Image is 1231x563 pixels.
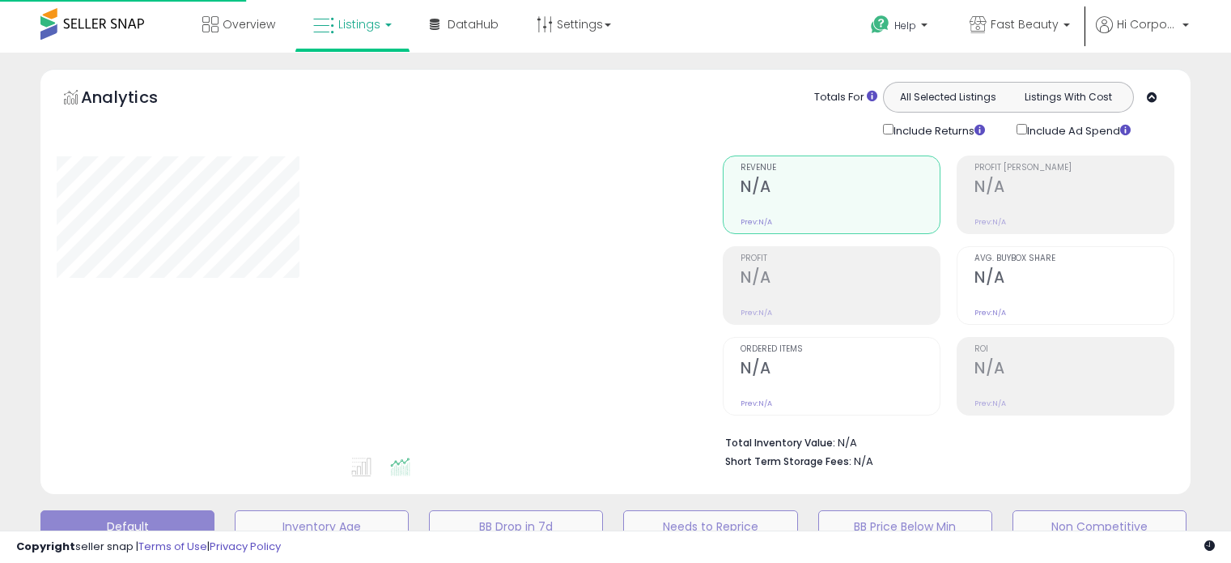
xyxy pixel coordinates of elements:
button: BB Drop in 7d [429,510,603,543]
small: Prev: N/A [974,308,1006,318]
a: Hi Corporate [1096,16,1189,53]
span: Avg. Buybox Share [974,254,1174,263]
h2: N/A [741,177,940,199]
a: Terms of Use [138,539,207,554]
div: Include Returns [871,121,1004,139]
i: Get Help [870,15,890,35]
b: Total Inventory Value: [725,436,835,450]
span: Fast Beauty [991,16,1059,32]
div: seller snap | | [16,540,281,555]
span: Listings [338,16,380,32]
span: ROI [974,345,1174,354]
h5: Analytics [81,86,189,113]
a: Help [858,2,944,53]
span: Ordered Items [741,345,940,354]
small: Prev: N/A [741,399,772,408]
strong: Copyright [16,539,75,554]
small: Prev: N/A [741,308,772,318]
button: Listings With Cost [1008,87,1128,108]
a: Privacy Policy [210,539,281,554]
li: N/A [725,432,1162,451]
b: Short Term Storage Fees: [725,454,851,468]
button: Needs to Reprice [623,510,797,543]
small: Prev: N/A [974,399,1006,408]
small: Prev: N/A [974,217,1006,227]
span: Revenue [741,164,940,173]
button: Inventory Age [235,510,409,543]
button: All Selected Listings [888,87,1008,108]
h2: N/A [741,359,940,381]
h2: N/A [974,177,1174,199]
span: Profit [PERSON_NAME] [974,164,1174,173]
div: Include Ad Spend [1004,121,1157,139]
button: Non Competitive [1012,510,1186,543]
span: Help [894,19,916,32]
button: BB Price Below Min [818,510,992,543]
span: Overview [223,16,275,32]
span: DataHub [448,16,499,32]
span: Hi Corporate [1117,16,1178,32]
div: Totals For [814,90,877,105]
span: N/A [854,454,873,469]
small: Prev: N/A [741,217,772,227]
h2: N/A [741,268,940,290]
span: Profit [741,254,940,263]
h2: N/A [974,359,1174,381]
h2: N/A [974,268,1174,290]
button: Default [40,510,214,543]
